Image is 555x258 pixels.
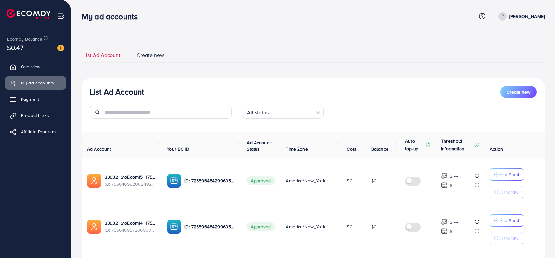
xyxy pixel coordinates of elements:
p: Threshold information [441,137,473,153]
h3: List Ad Account [90,87,144,97]
span: Ad Account [87,146,111,152]
p: Withdraw [499,188,518,196]
span: Ad Account Status [247,139,271,152]
p: Auto top-up [405,137,424,153]
span: $0 [371,177,377,184]
span: Affiliate Program [21,129,56,135]
span: Payment [21,96,39,102]
span: Action [490,146,503,152]
p: Withdraw [499,234,518,242]
img: ic-ba-acc.ded83a64.svg [167,220,181,234]
span: Time Zone [286,146,308,152]
span: $0 [347,177,352,184]
span: List Ad Account [83,52,120,59]
a: [PERSON_NAME] [496,12,545,21]
img: top-up amount [441,219,448,225]
p: [PERSON_NAME] [509,12,545,20]
span: $0.47 [7,43,23,52]
span: Approved [247,222,275,231]
img: ic-ads-acc.e4c84228.svg [87,220,101,234]
button: Add Fund [490,168,523,181]
p: $ --- [450,227,458,235]
h3: My ad accounts [82,12,143,21]
span: ID: 7556469572065607696 [105,227,156,233]
button: Withdraw [490,232,523,244]
span: Overview [21,63,40,70]
p: ID: 7255964842996056065 [184,177,236,185]
a: 33632_StoEcom14_1759377763347 [105,220,156,226]
a: 33632_StoEcom15_1759377802152 [105,174,156,180]
div: <span class='underline'>33632_StoEcom14_1759377763347</span></br>7556469572065607696 [105,220,156,233]
img: ic-ads-acc.e4c84228.svg [87,174,101,188]
p: $ --- [450,181,458,189]
span: All status [246,108,270,117]
span: America/New_York [286,223,325,230]
p: ID: 7255964842996056065 [184,223,236,231]
img: top-up amount [441,228,448,235]
div: <span class='underline'>33632_StoEcom15_1759377802152</span></br>7556469920024920081 [105,174,156,187]
img: logo [7,9,51,19]
p: Add Fund [499,171,519,178]
span: America/New_York [286,177,325,184]
div: Search for option [242,106,324,119]
button: Add Fund [490,214,523,227]
img: top-up amount [441,182,448,189]
span: Create new [507,89,530,95]
a: Product Links [5,109,66,122]
button: Withdraw [490,186,523,198]
span: ID: 7556469920024920081 [105,181,156,187]
img: ic-ba-acc.ded83a64.svg [167,174,181,188]
img: menu [57,12,65,20]
span: Approved [247,176,275,185]
span: $0 [371,223,377,230]
p: $ --- [450,218,458,226]
img: top-up amount [441,173,448,179]
span: Ecomdy Balance [7,36,42,42]
p: $ --- [450,172,458,180]
span: Cost [347,146,356,152]
span: Your BC ID [167,146,189,152]
a: Payment [5,93,66,106]
a: Affiliate Program [5,125,66,138]
span: Product Links [21,112,49,119]
img: image [57,45,64,51]
span: $0 [347,223,352,230]
input: Search for option [271,106,313,117]
a: Overview [5,60,66,73]
span: My ad accounts [21,80,54,86]
span: Create new [137,52,164,59]
a: My ad accounts [5,76,66,89]
span: Balance [371,146,388,152]
p: Add Fund [499,217,519,224]
button: Create new [500,86,537,98]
